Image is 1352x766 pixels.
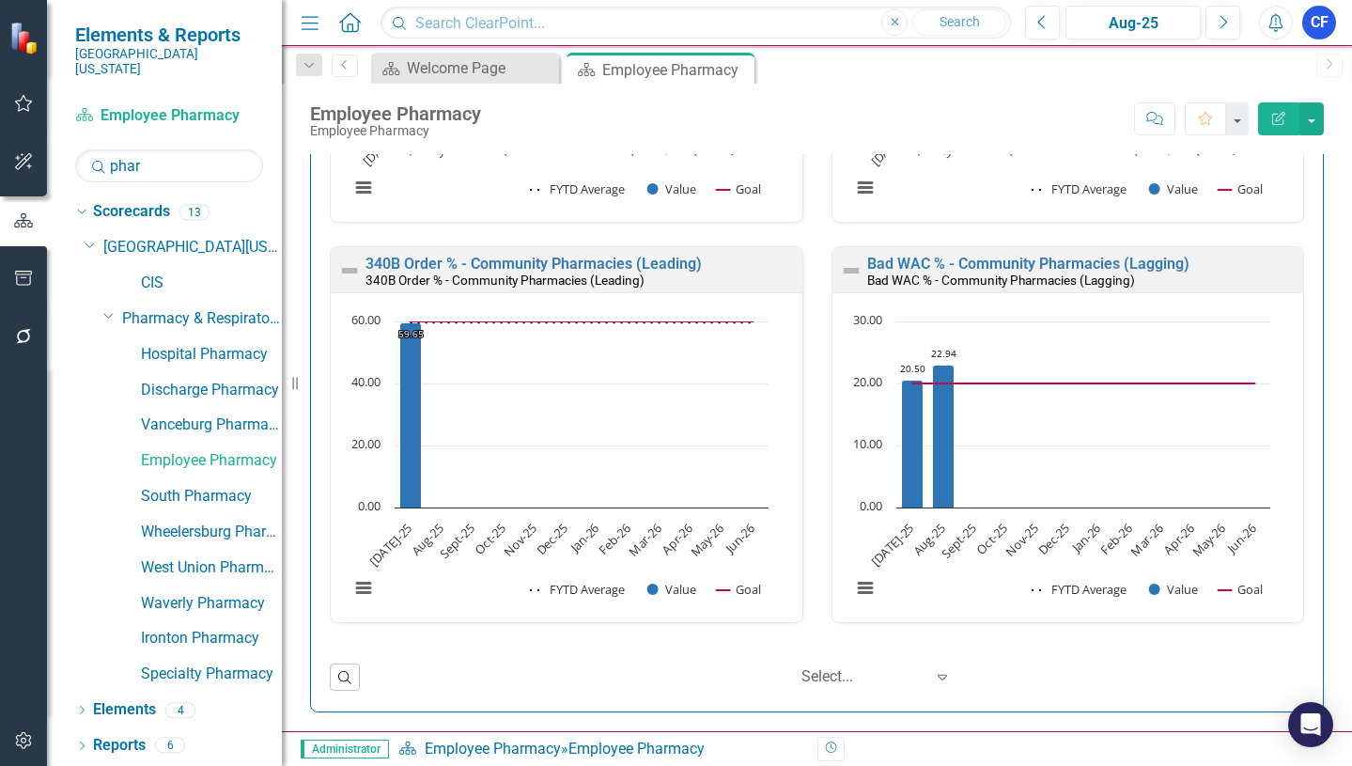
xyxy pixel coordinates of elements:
button: Show FYTD Average [530,180,627,197]
svg: Interactive chart [340,312,778,617]
text: Feb-26 [1096,520,1135,558]
div: Double-Click to Edit [330,246,803,624]
text: 40.00 [351,373,381,390]
a: [GEOGRAPHIC_DATA][US_STATE] [103,237,282,258]
text: Oct-25 [471,520,508,557]
a: Discharge Pharmacy [141,380,282,401]
text: [DATE]-25 [867,520,917,570]
text: Feb-26 [595,520,633,558]
g: Value, series 2 of 3. Bar series with 12 bars. [901,321,1255,508]
text: Jan-26 [1066,520,1104,557]
span: Elements & Reports [75,23,263,46]
button: View chart menu, Chart [852,175,878,201]
button: Show Goal [717,581,761,598]
a: South Pharmacy [141,486,282,508]
a: Hospital Pharmacy [141,344,282,366]
div: » [398,739,803,760]
text: May-26 [687,520,727,560]
button: Show Value [647,180,696,197]
text: Sept-25 [436,520,478,562]
button: Show Goal [1219,581,1263,598]
a: Employee Pharmacy [425,740,561,758]
text: 30.00 [853,311,882,328]
path: Jul-25, 59.65. Value. [400,323,422,508]
text: Dec-25 [1034,520,1073,558]
a: Employee Pharmacy [75,105,263,127]
text: Aug-25 [909,520,948,559]
text: 20.00 [853,373,882,390]
text: Oct-25 [972,520,1010,557]
small: Bad WAC % - Community Pharmacies (Lagging) [867,273,1135,288]
div: Employee Pharmacy [602,58,750,82]
text: 22.94 [931,347,956,360]
path: Jul-25, 20.5. Value. [901,381,923,508]
button: Show Value [647,581,696,598]
path: Aug-25, 22.94. Value. [932,366,954,508]
text: Sept-25 [938,520,980,562]
a: Vanceburg Pharmacy [141,414,282,436]
input: Search ClearPoint... [381,7,1011,39]
div: Employee Pharmacy [310,103,481,124]
a: Pharmacy & Respiratory [122,308,282,330]
button: Search [912,9,1006,36]
span: Administrator [301,740,389,758]
img: ClearPoint Strategy [9,22,42,55]
input: Search Below... [75,149,263,182]
g: Goal, series 3 of 3. Line with 12 data points. [407,318,757,325]
div: 6 [155,738,185,754]
a: West Union Pharmacy [141,557,282,579]
button: Show Value [1149,180,1198,197]
text: May-26 [1188,520,1228,560]
a: Waverly Pharmacy [141,593,282,615]
div: Aug-25 [1072,12,1194,35]
a: CIS [141,273,282,294]
a: Reports [93,735,146,757]
button: Aug-25 [1065,6,1201,39]
small: [GEOGRAPHIC_DATA][US_STATE] [75,46,263,77]
div: 13 [179,204,210,220]
text: 0.00 [358,497,381,514]
text: Nov-25 [1002,520,1041,559]
text: Jan-26 [566,520,603,557]
a: Elements [93,699,156,721]
g: Goal, series 3 of 3. Line with 12 data points. [908,380,1258,387]
img: Not Defined [840,259,862,282]
button: Show FYTD Average [1032,581,1128,598]
text: 20.00 [351,435,381,452]
button: Show Goal [1219,180,1263,197]
text: 0.00 [860,497,882,514]
a: Scorecards [93,201,170,223]
a: Employee Pharmacy [141,450,282,472]
text: 10.00 [853,435,882,452]
text: Jun-26 [721,520,758,557]
g: Value, series 2 of 3. Bar series with 12 bars. [400,321,754,508]
a: Specialty Pharmacy [141,664,282,685]
text: Apr-26 [1159,520,1197,557]
div: Employee Pharmacy [568,740,705,758]
button: CF [1302,6,1336,39]
div: Welcome Page [407,56,554,80]
small: 340B Order % - Community Pharmacies (Leading) [365,273,645,288]
div: Double-Click to Edit [831,246,1305,624]
a: Bad WAC % - Community Pharmacies (Lagging) [867,255,1189,273]
text: Dec-25 [533,520,571,558]
button: View chart menu, Chart [350,575,377,602]
text: Aug-25 [408,520,447,559]
div: 4 [165,702,195,718]
div: Open Intercom Messenger [1288,702,1333,747]
a: Ironton Pharmacy [141,628,282,649]
text: [DATE]-25 [365,520,415,570]
a: 340B Order % - Community Pharmacies (Leading) [365,255,702,273]
button: Show Value [1149,581,1198,598]
img: Not Defined [338,259,361,282]
text: 60.00 [351,311,381,328]
text: Nov-25 [500,520,539,559]
div: Employee Pharmacy [310,124,481,138]
text: Mar-26 [625,520,664,559]
button: Show FYTD Average [1032,180,1128,197]
span: Search [940,14,980,29]
text: Apr-26 [658,520,695,557]
div: Chart. Highcharts interactive chart. [842,312,1295,617]
button: Show Goal [717,180,761,197]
